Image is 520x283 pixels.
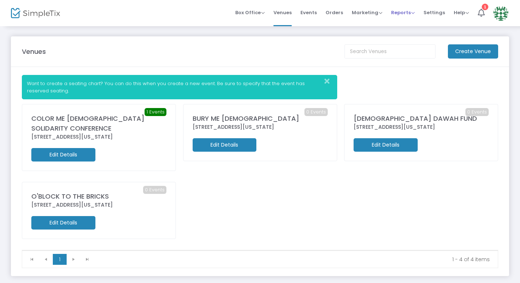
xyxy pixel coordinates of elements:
span: 0 Events [143,186,166,194]
div: [STREET_ADDRESS][US_STATE] [31,201,166,209]
m-panel-title: Venues [22,47,46,56]
div: COLOR ME [DEMOGRAPHIC_DATA] SOLIDARITY CONFERENCE [31,113,166,133]
span: 1 Events [145,108,166,116]
m-button: Edit Details [31,148,95,162]
input: Search Venues [344,44,436,59]
div: [STREET_ADDRESS][US_STATE] [193,123,328,131]
m-button: Edit Details [193,138,257,152]
span: Box Office [235,9,265,16]
div: O'BLOCK TO THE BRICKS [31,191,166,201]
m-button: Edit Details [354,138,418,152]
m-button: Create Venue [448,44,498,59]
span: 0 Events [465,108,489,116]
span: Help [454,9,469,16]
span: Venues [273,3,292,22]
div: [STREET_ADDRESS][US_STATE] [354,123,489,131]
div: [STREET_ADDRESS][US_STATE] [31,133,166,141]
span: Marketing [352,9,382,16]
button: Close [322,75,337,87]
span: Reports [391,9,415,16]
div: Want to create a seating chart? You can do this when you create a new event. Be sure to specify t... [22,75,337,99]
span: Orders [326,3,343,22]
div: BURY ME [DEMOGRAPHIC_DATA] [193,113,328,123]
m-button: Edit Details [31,216,95,230]
span: Settings [424,3,445,22]
span: Events [300,3,317,22]
div: 1 [482,4,488,10]
span: Page 1 [53,254,67,265]
kendo-pager-info: 1 - 4 of 4 items [99,256,490,263]
div: [DEMOGRAPHIC_DATA] DAWAH FUND [354,113,489,123]
span: 0 Events [304,108,328,116]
